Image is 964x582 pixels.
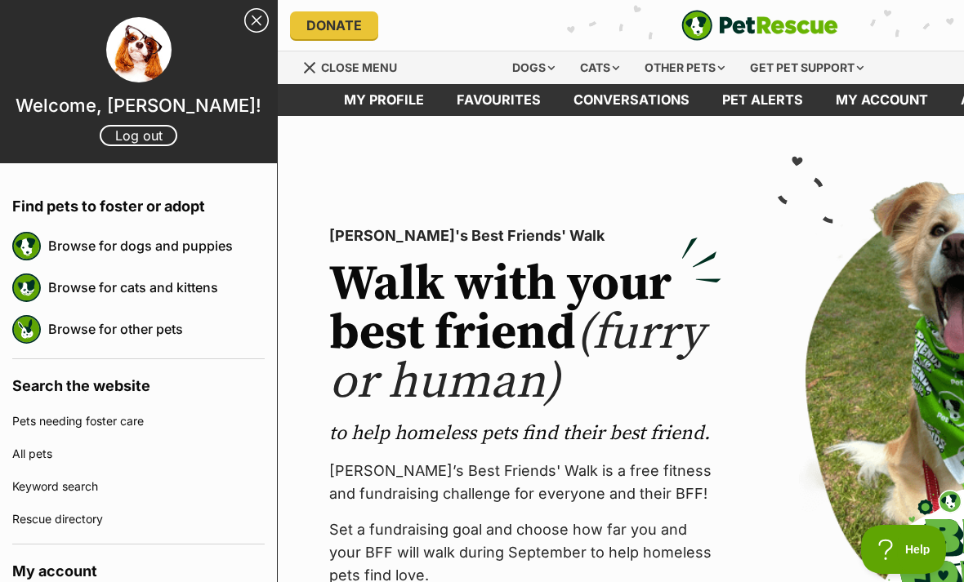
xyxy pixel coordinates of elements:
a: Rescue directory [12,503,265,535]
a: conversations [557,84,706,116]
h4: Search the website [12,359,265,405]
a: All pets [12,438,265,470]
span: (furry or human) [329,303,704,413]
a: My profile [328,84,440,116]
a: Browse for cats and kittens [48,270,265,304]
p: [PERSON_NAME]'s Best Friends' Walk [329,224,721,247]
a: Keyword search [12,470,265,503]
div: Get pet support [739,51,875,84]
div: Dogs [501,51,566,84]
img: petrescue logo [12,232,41,260]
img: consumer-privacy-logo.png [2,2,15,15]
a: Log out [100,125,177,146]
a: Donate [290,11,378,39]
img: petrescue logo [12,315,41,344]
a: My account [819,84,944,116]
a: Browse for dogs and puppies [48,229,265,263]
a: PetRescue [681,10,838,41]
a: Pet alerts [706,84,819,116]
h2: Walk with your best friend [329,260,721,407]
img: petrescue logo [12,273,41,302]
img: profile image [106,17,172,82]
iframe: Help Scout Beacon - Open [861,525,948,574]
p: to help homeless pets find their best friend. [329,420,721,446]
a: Close Sidebar [244,8,269,33]
a: Pets needing foster care [12,405,265,438]
a: Browse for other pets [48,312,265,346]
div: Other pets [633,51,736,84]
a: Menu [302,51,408,81]
span: Close menu [321,60,397,74]
p: [PERSON_NAME]’s Best Friends' Walk is a free fitness and fundraising challenge for everyone and t... [329,460,721,505]
h4: Find pets to foster or adopt [12,180,265,225]
img: logo-e224e6f780fb5917bec1dbf3a21bbac754714ae5b6737aabdf751b685950b380.svg [681,10,838,41]
a: Favourites [440,84,557,116]
div: Cats [569,51,631,84]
